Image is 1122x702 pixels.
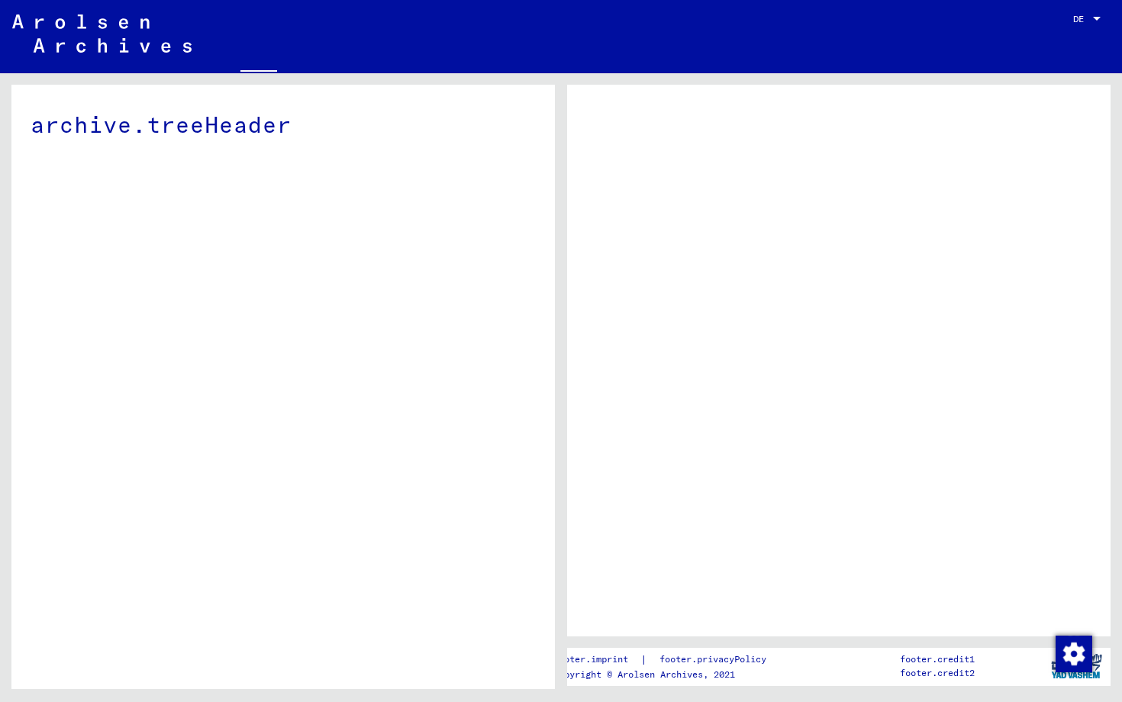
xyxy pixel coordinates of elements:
p: footer.credit2 [900,666,975,680]
img: Arolsen_neg.svg [12,14,192,53]
div: | [553,652,785,668]
a: footer.privacyPolicy [647,652,785,668]
p: Copyright © Arolsen Archives, 2021 [553,668,785,681]
div: Zustimmung ändern [1055,635,1091,671]
p: footer.credit1 [900,652,975,666]
div: archive.treeHeader [31,108,536,142]
img: yv_logo.png [1048,647,1105,685]
span: DE [1073,14,1090,24]
img: Zustimmung ändern [1056,636,1092,672]
a: footer.imprint [553,652,640,668]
